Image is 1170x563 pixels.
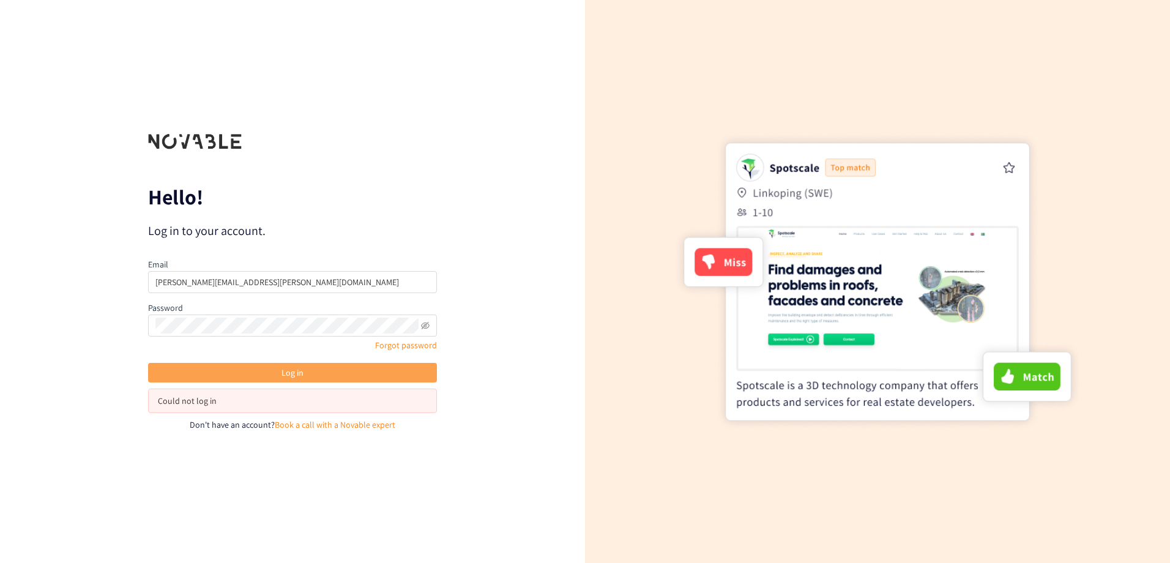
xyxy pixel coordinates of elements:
[1109,504,1170,563] iframe: Chat Widget
[158,394,427,408] div: Could not log in
[190,419,275,430] span: Don't have an account?
[375,340,437,351] a: Forgot password
[148,187,437,207] p: Hello!
[281,366,304,379] span: Log in
[148,302,183,313] label: Password
[148,259,168,270] label: Email
[148,222,437,239] p: Log in to your account.
[148,363,437,382] button: Log in
[421,321,430,330] span: eye-invisible
[275,419,395,430] a: Book a call with a Novable expert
